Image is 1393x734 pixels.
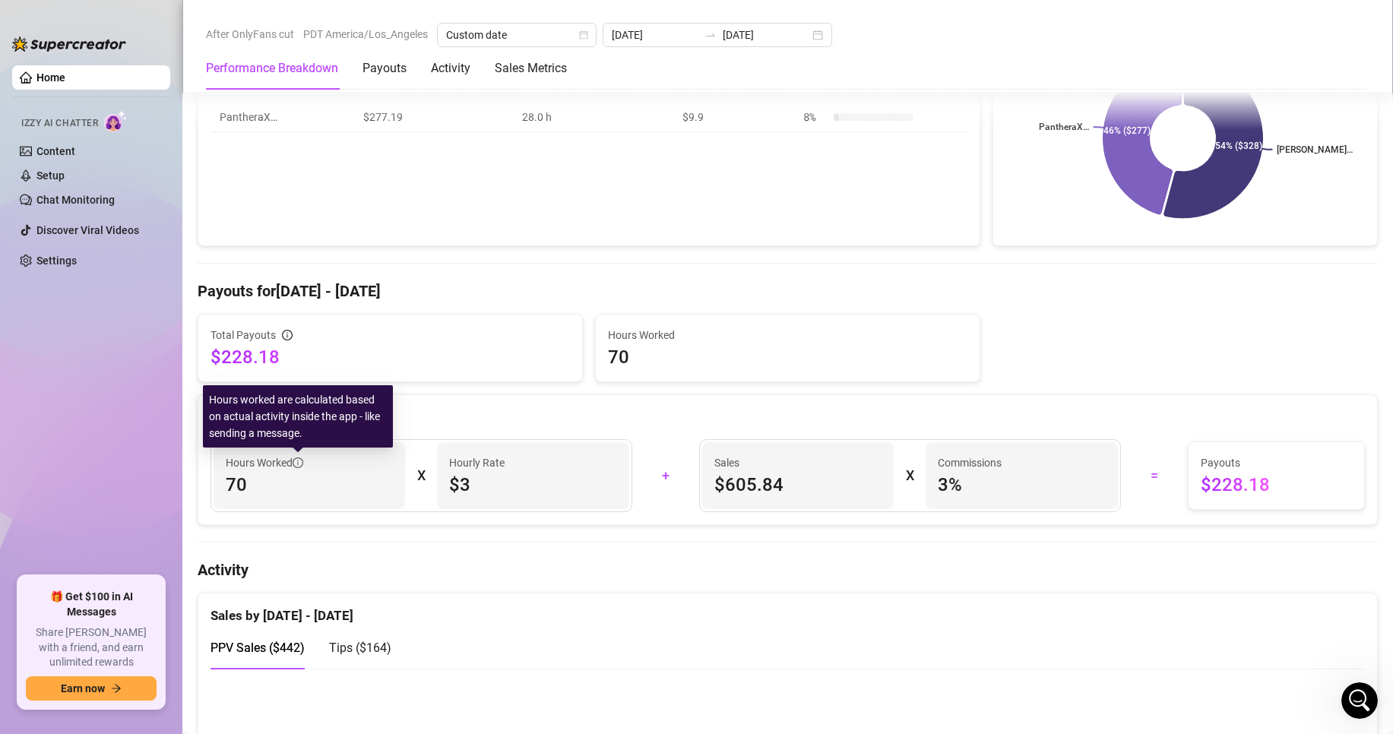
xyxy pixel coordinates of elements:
[1341,682,1378,719] iframe: Intercom live chat
[36,169,65,182] a: Setup
[1039,122,1089,133] text: PantheraX…
[449,473,616,497] span: $3
[26,625,157,670] span: Share [PERSON_NAME] with a friend, and earn unlimited rewards
[495,59,567,78] div: Sales Metrics
[1130,463,1179,488] div: =
[36,71,65,84] a: Home
[362,59,407,78] div: Payouts
[1277,144,1353,155] text: [PERSON_NAME]…
[211,407,1365,428] div: Breakdown
[329,641,391,655] span: Tips ( $164 )
[417,463,425,488] div: X
[36,224,139,236] a: Discover Viral Videos
[26,676,157,701] button: Earn nowarrow-right
[608,345,967,369] span: 70
[303,23,428,46] span: PDT America/Los_Angeles
[21,116,98,131] span: Izzy AI Chatter
[111,683,122,694] span: arrow-right
[12,36,126,52] img: logo-BBDzfeDw.svg
[803,109,828,125] span: 8 %
[282,330,293,340] span: info-circle
[723,27,809,43] input: End date
[608,327,967,343] span: Hours Worked
[211,641,305,655] span: PPV Sales ( $442 )
[211,345,570,369] span: $228.18
[206,23,294,46] span: After OnlyFans cut
[198,559,1378,581] h4: Activity
[206,59,338,78] div: Performance Breakdown
[938,473,1105,497] span: 3 %
[641,463,690,488] div: +
[104,110,128,132] img: AI Chatter
[211,103,354,132] td: PantheraX…
[673,103,794,132] td: $9.9
[293,457,303,468] span: info-circle
[198,280,1378,302] h4: Payouts for [DATE] - [DATE]
[61,682,105,694] span: Earn now
[449,454,505,471] article: Hourly Rate
[1201,454,1352,471] span: Payouts
[446,24,587,46] span: Custom date
[704,29,717,41] span: swap-right
[1201,473,1352,497] span: $228.18
[612,27,698,43] input: Start date
[513,103,673,132] td: 28.0 h
[26,590,157,619] span: 🎁 Get $100 in AI Messages
[704,29,717,41] span: to
[714,473,882,497] span: $605.84
[938,454,1002,471] article: Commissions
[226,473,393,497] span: 70
[714,454,882,471] span: Sales
[36,194,115,206] a: Chat Monitoring
[211,593,1365,626] div: Sales by [DATE] - [DATE]
[203,385,393,448] div: Hours worked are calculated based on actual activity inside the app - like sending a message.
[906,463,913,488] div: X
[431,59,470,78] div: Activity
[226,454,303,471] span: Hours Worked
[36,255,77,267] a: Settings
[36,145,75,157] a: Content
[354,103,513,132] td: $277.19
[211,327,276,343] span: Total Payouts
[579,30,588,40] span: calendar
